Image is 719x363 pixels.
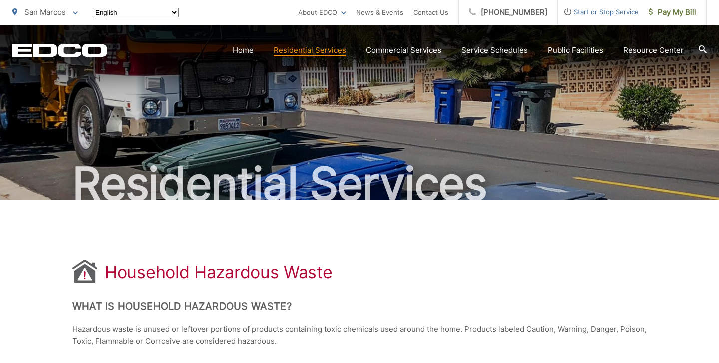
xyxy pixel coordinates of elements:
h1: Household Hazardous Waste [105,262,333,282]
span: Pay My Bill [649,6,696,18]
a: Resource Center [623,44,684,56]
h2: Residential Services [12,159,707,209]
a: Public Facilities [548,44,603,56]
a: About EDCO [298,6,346,18]
a: Home [233,44,254,56]
a: Commercial Services [366,44,441,56]
span: San Marcos [24,7,66,17]
a: EDCD logo. Return to the homepage. [12,43,107,57]
a: News & Events [356,6,403,18]
select: Select a language [93,8,179,17]
p: Hazardous waste is unused or leftover portions of products containing toxic chemicals used around... [72,323,647,347]
a: Service Schedules [461,44,528,56]
a: Contact Us [413,6,448,18]
h2: What is Household Hazardous Waste? [72,300,647,312]
a: Residential Services [274,44,346,56]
